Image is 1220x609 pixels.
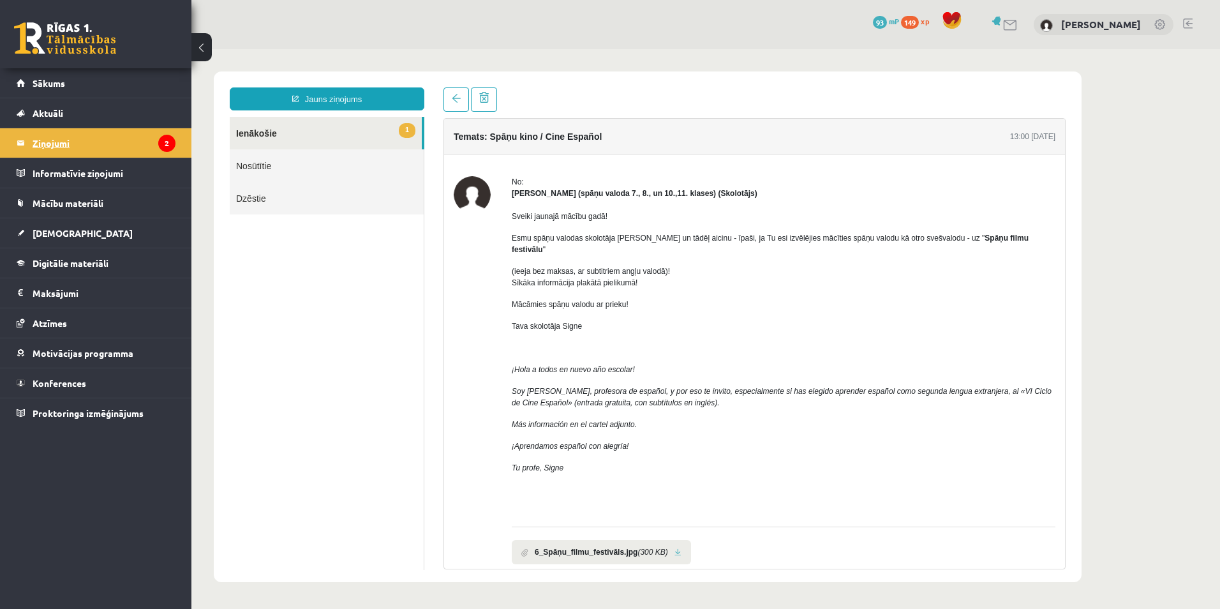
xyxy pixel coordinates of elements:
[17,218,175,248] a: [DEMOGRAPHIC_DATA]
[1061,18,1141,31] a: [PERSON_NAME]
[1040,19,1053,32] img: Ričards Jēgers
[17,368,175,398] a: Konferences
[17,158,175,188] a: Informatīvie ziņojumi
[17,68,175,98] a: Sākums
[38,38,233,61] a: Jauns ziņojums
[17,98,175,128] a: Aktuāli
[33,128,175,158] legend: Ziņojumi
[320,393,437,402] span: ¡Aprendamos español con alegría!
[901,16,935,26] a: 149 xp
[446,497,476,509] i: (300 KB)
[873,16,887,29] span: 93
[158,135,175,152] i: 2
[33,347,133,359] span: Motivācijas programma
[262,127,299,164] img: Signe Sirmā (spāņu valoda 7., 8., un 10.,11. klases)
[320,140,566,149] strong: [PERSON_NAME] (spāņu valoda 7., 8., un 10.,11. klases) (Skolotājs)
[17,188,175,218] a: Mācību materiāli
[320,127,864,139] div: No:
[17,338,175,368] a: Motivācijas programma
[38,68,230,100] a: 1Ienākošie
[17,278,175,308] a: Maksājumi
[262,82,410,93] h4: Temats: Spāņu kino / Cine Español
[33,227,133,239] span: [DEMOGRAPHIC_DATA]
[873,16,899,26] a: 93 mP
[320,414,372,423] span: Tu profe, Signe
[17,308,175,338] a: Atzīmes
[17,398,175,428] a: Proktoringa izmēģinājums
[17,128,175,158] a: Ziņojumi2
[889,16,899,26] span: mP
[320,163,416,172] span: Sveiki jaunajā mācību gadā!
[33,257,108,269] span: Digitālie materiāli
[921,16,929,26] span: xp
[33,158,175,188] legend: Informatīvie ziņojumi
[33,77,65,89] span: Sākums
[320,316,443,325] span: ¡Hola a todos en nuevo año escolar!
[320,251,437,260] span: Mācāmies spāņu valodu ar prieku!
[17,248,175,278] a: Digitālie materiāli
[207,74,224,89] span: 1
[33,377,86,389] span: Konferences
[33,278,175,308] legend: Maksājumi
[38,133,232,165] a: Dzēstie
[33,407,144,419] span: Proktoringa izmēģinājums
[320,184,837,205] span: Esmu spāņu valodas skolotāja [PERSON_NAME] un tādēļ aicinu - īpaši, ja Tu esi izvēlējies mācīties...
[14,22,116,54] a: Rīgas 1. Tālmācības vidusskola
[901,16,919,29] span: 149
[320,218,479,238] span: (ieeja bez maksas, ar subtitriem angļu valodā)! Sīkāka informācija plakātā pielikumā!
[33,317,67,329] span: Atzīmes
[819,82,864,93] div: 13:00 [DATE]
[320,371,445,380] span: Más información en el cartel adjunto.
[33,197,103,209] span: Mācību materiāli
[38,100,232,133] a: Nosūtītie
[33,107,63,119] span: Aktuāli
[343,497,446,509] b: 6_Spāņu_filmu_festivāls.jpg
[320,273,391,282] span: Tava skolotāja Signe
[320,338,860,358] span: Soy [PERSON_NAME], profesora de español, y por eso te invito, especialmente si has elegido aprend...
